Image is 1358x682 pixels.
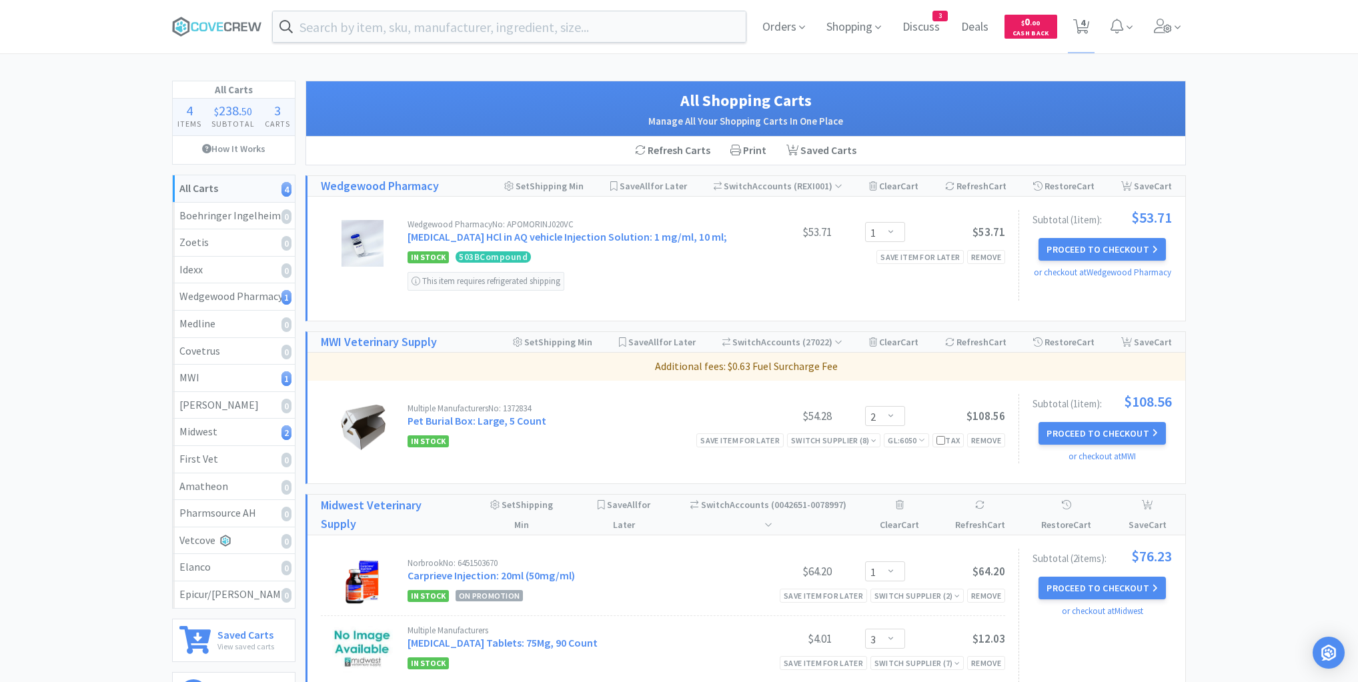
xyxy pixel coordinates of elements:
[408,220,732,229] div: Wedgewood Pharmacy No: APOMORINJ020VC
[1069,451,1136,462] a: or checkout at MWI
[321,333,437,352] a: MWI Veterinary Supply
[732,224,832,240] div: $53.71
[1077,180,1095,192] span: Cart
[281,236,291,251] i: 0
[1062,605,1143,617] a: or checkout at Midwest
[319,88,1172,113] h1: All Shopping Carts
[874,589,960,602] div: Switch Supplier ( 2 )
[281,507,291,521] i: 0
[764,499,846,531] span: ( 0042651-0078997 )
[173,257,295,284] a: Idexx0
[408,404,732,413] div: Multiple Manufacturers No: 1372834
[945,332,1006,352] div: Refresh
[173,311,295,338] a: Medline0
[950,495,1010,535] div: Refresh
[217,626,274,640] h6: Saved Carts
[281,425,291,440] i: 2
[408,559,732,567] div: Norbrook No: 6451503670
[732,408,832,424] div: $54.28
[945,176,1006,196] div: Refresh
[408,657,449,669] span: In Stock
[173,283,295,311] a: Wedgewood Pharmacy1
[1021,19,1025,27] span: $
[987,519,1005,531] span: Cart
[484,495,561,535] div: Shipping Min
[1149,519,1167,531] span: Cart
[524,336,538,348] span: Set
[1039,422,1165,445] button: Proceed to Checkout
[408,569,575,582] a: Carprieve Injection: 20ml (50mg/ml)
[281,399,291,413] i: 0
[516,180,530,192] span: Set
[207,117,260,130] h4: Subtotal
[1154,336,1172,348] span: Cart
[172,619,295,662] a: Saved CartsView saved carts
[1039,577,1165,599] button: Proceed to Checkout
[869,332,918,352] div: Clear
[313,358,1180,375] p: Additional fees: $0.63 Fuel Surcharge Fee
[967,250,1005,264] div: Remove
[456,251,531,263] span: 503 B Compound
[338,404,388,451] img: 9851ec1683a1430ab8ef189fa2dba8bf_6728.png
[179,288,288,305] div: Wedgewood Pharmacy
[179,207,288,225] div: Boehringer Ingelheim
[640,180,650,192] span: All
[408,626,732,635] div: Multiple Manufacturers
[1004,9,1057,45] a: $0.00Cash Back
[274,102,281,119] span: 3
[1021,15,1040,28] span: 0
[408,590,449,602] span: In Stock
[173,500,295,527] a: Pharmsource AH0
[319,113,1172,129] h2: Manage All Your Shopping Carts In One Place
[1131,549,1172,563] span: $76.23
[179,451,288,468] div: First Vet
[408,636,598,649] a: [MEDICAL_DATA] Tablets: 75Mg, 90 Count
[179,261,288,279] div: Idexx
[173,446,295,473] a: First Vet0
[281,263,291,278] i: 0
[408,230,727,243] a: [MEDICAL_DATA] HCl in AQ vehicle Injection Solution: 1 mg/ml, 10 ml;
[281,588,291,603] i: 0
[967,433,1005,447] div: Remove
[179,234,288,251] div: Zoetis
[791,434,876,447] div: Switch Supplier ( 8 )
[901,519,919,531] span: Cart
[900,180,918,192] span: Cart
[173,392,295,419] a: [PERSON_NAME]0
[281,182,291,197] i: 4
[780,656,867,670] div: Save item for later
[173,473,295,501] a: Amatheon0
[502,499,516,511] span: Set
[900,336,918,348] span: Cart
[876,250,964,264] div: Save item for later
[504,176,584,196] div: Shipping Min
[936,434,960,447] div: Tax
[241,105,252,118] span: 50
[273,11,746,42] input: Search by item, sku, manufacturer, ingredient, size...
[179,505,288,522] div: Pharmsource AH
[342,220,384,267] img: 3717c04495bc4d5abde4f1ec4bc76862_405419.jpeg
[408,435,449,447] span: In Stock
[1123,495,1172,535] div: Save
[1068,23,1095,35] a: 4
[408,272,564,291] div: This item requires refrigerated shipping
[321,496,457,535] a: Midwest Veterinary Supply
[259,117,295,130] h4: Carts
[339,559,386,605] img: 79d41c95b8b642fc83b7f7996d74c839_209537.jpeg
[800,336,842,348] span: ( 27022 )
[408,251,449,263] span: In Stock
[173,203,295,230] a: Boehringer Ingelheim0
[179,397,288,414] div: [PERSON_NAME]
[281,345,291,359] i: 0
[874,657,960,669] div: Switch Supplier ( 7 )
[173,527,295,555] a: Vetcove0
[214,105,219,118] span: $
[1121,332,1172,352] div: Save
[173,81,295,99] h1: All Carts
[332,626,392,673] img: ad2901ddd22b4ec5981495f4cfadc9e8_119730.jpeg
[173,581,295,608] a: Epicur/[PERSON_NAME]0
[780,589,867,603] div: Save item for later
[1033,176,1095,196] div: Restore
